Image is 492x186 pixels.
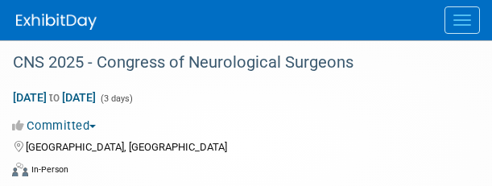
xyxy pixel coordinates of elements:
[12,160,460,184] div: Event Format
[12,90,97,105] span: [DATE] [DATE]
[12,118,102,134] button: Committed
[47,91,62,104] span: to
[31,163,68,176] div: In-Person
[26,141,227,153] span: [GEOGRAPHIC_DATA], [GEOGRAPHIC_DATA]
[12,163,28,176] img: Format-Inperson.png
[7,48,460,77] div: CNS 2025 - Congress of Neurological Surgeons
[444,6,480,34] button: Menu
[99,93,133,104] span: (3 days)
[16,14,97,30] img: ExhibitDay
